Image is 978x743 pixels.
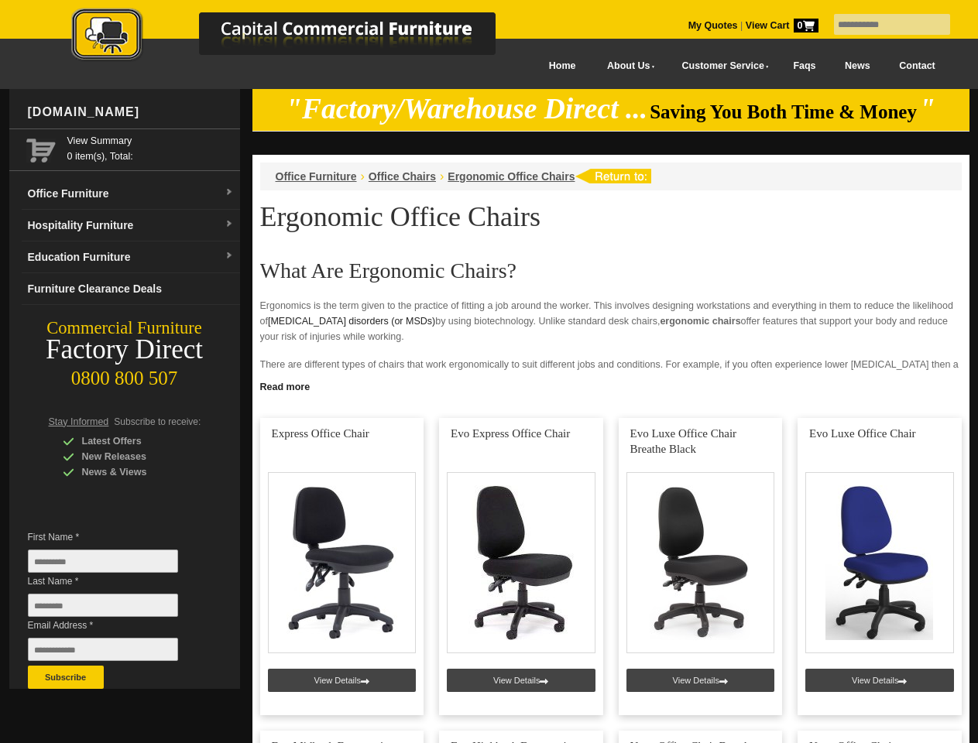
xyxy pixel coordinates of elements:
img: Capital Commercial Furniture Logo [29,8,571,64]
em: " [919,93,935,125]
a: Office Furnituredropdown [22,178,240,210]
span: Saving You Both Time & Money [650,101,917,122]
span: Subscribe to receive: [114,416,201,427]
a: Faqs [779,49,831,84]
a: Capital Commercial Furniture Logo [29,8,571,69]
img: dropdown [225,252,234,261]
a: Contact [884,49,949,84]
a: Hospitality Furnituredropdown [22,210,240,241]
img: return to [575,169,651,183]
strong: ergonomic chairs [660,316,740,327]
span: 0 item(s), Total: [67,133,234,162]
li: › [440,169,444,184]
li: › [361,169,365,184]
a: [MEDICAL_DATA] disorders (or MSDs) [268,316,435,327]
a: Office Furniture [276,170,357,183]
a: About Us [590,49,664,84]
a: My Quotes [688,20,738,31]
strong: View Cart [746,20,818,31]
div: 0800 800 507 [9,360,240,389]
a: Customer Service [664,49,778,84]
span: Stay Informed [49,416,109,427]
input: Last Name * [28,594,178,617]
div: News & Views [63,464,210,480]
p: There are different types of chairs that work ergonomically to suit different jobs and conditions... [260,357,962,388]
img: dropdown [225,188,234,197]
div: New Releases [63,449,210,464]
a: View Cart0 [743,20,818,31]
span: First Name * [28,529,201,545]
input: First Name * [28,550,178,573]
input: Email Address * [28,638,178,661]
a: News [830,49,884,84]
div: Commercial Furniture [9,317,240,339]
a: View Summary [67,133,234,149]
span: Last Name * [28,574,201,589]
h1: Ergonomic Office Chairs [260,202,962,231]
a: Furniture Clearance Deals [22,273,240,305]
p: Ergonomics is the term given to the practice of fitting a job around the worker. This involves de... [260,298,962,344]
div: Factory Direct [9,339,240,361]
div: Latest Offers [63,433,210,449]
a: Click to read more [252,375,969,395]
a: Office Chairs [369,170,436,183]
div: [DOMAIN_NAME] [22,89,240,135]
span: Email Address * [28,618,201,633]
h2: What Are Ergonomic Chairs? [260,259,962,282]
img: dropdown [225,220,234,229]
em: "Factory/Warehouse Direct ... [286,93,647,125]
span: 0 [794,19,818,33]
a: Ergonomic Office Chairs [448,170,575,183]
a: Education Furnituredropdown [22,241,240,273]
button: Subscribe [28,666,104,689]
